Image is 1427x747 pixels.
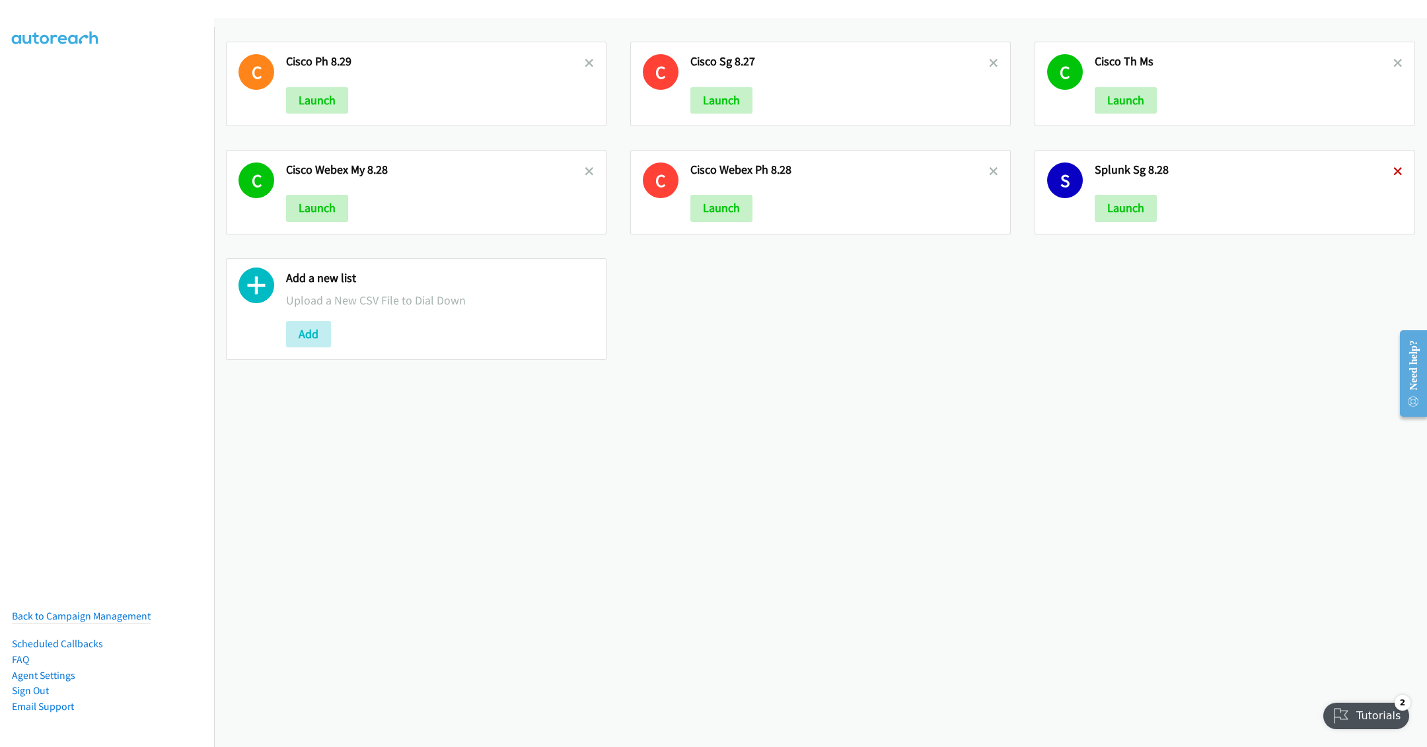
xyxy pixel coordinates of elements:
[12,684,49,697] a: Sign Out
[12,653,29,666] a: FAQ
[12,637,103,650] a: Scheduled Callbacks
[1095,87,1157,114] button: Launch
[286,162,585,178] h2: Cisco Webex My 8.28
[643,54,678,90] h1: C
[238,54,274,90] h1: C
[286,321,331,347] button: Add
[1095,54,1393,69] h2: Cisco Th Ms
[12,700,74,713] a: Email Support
[690,54,989,69] h2: Cisco Sg 8.27
[238,162,274,198] h1: C
[690,87,752,114] button: Launch
[690,195,752,221] button: Launch
[1047,162,1083,198] h1: S
[286,87,348,114] button: Launch
[1389,321,1427,426] iframe: Resource Center
[1095,195,1157,221] button: Launch
[1047,54,1083,90] h1: C
[1315,690,1417,737] iframe: Checklist
[12,669,75,682] a: Agent Settings
[12,610,151,622] a: Back to Campaign Management
[690,162,989,178] h2: Cisco Webex Ph 8.28
[286,195,348,221] button: Launch
[643,162,678,198] h1: C
[1095,162,1393,178] h2: Splunk Sg 8.28
[286,271,594,286] h2: Add a new list
[286,291,594,309] p: Upload a New CSV File to Dial Down
[286,54,585,69] h2: Cisco Ph 8.29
